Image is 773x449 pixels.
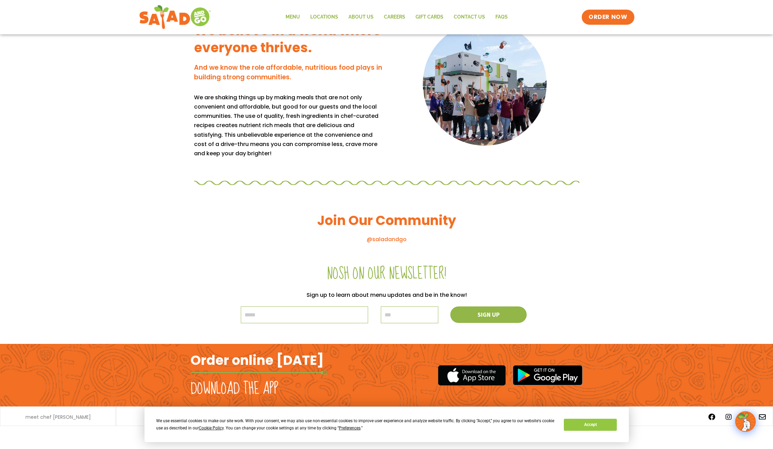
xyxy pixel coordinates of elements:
[194,212,579,229] h3: Join Our Community
[438,364,506,386] img: appstore
[191,371,328,374] img: fork
[194,93,383,158] p: We are shaking things up by making meals that are not only convenient and affordable, but good fo...
[477,312,500,318] span: Sign up
[367,235,407,243] a: @saladandgo
[156,417,556,432] div: We use essential cookies to make our site work. With your consent, we may also use non-essential ...
[582,10,634,25] a: ORDER NOW
[25,415,91,419] a: meet chef [PERSON_NAME]
[144,407,629,442] div: Cookie Consent Prompt
[564,419,617,431] button: Accept
[199,426,224,430] span: Cookie Policy
[449,9,490,25] a: Contact Us
[194,93,383,158] div: Page 2
[589,13,627,21] span: ORDER NOW
[139,3,212,31] img: new-SAG-logo-768×292
[736,412,755,431] img: wpChatIcon
[194,290,579,300] p: Sign up to learn about menu updates and be in the know!
[194,22,383,56] h3: We believe in a world where everyone thrives.
[423,22,547,146] img: DSC02078 copy
[280,9,305,25] a: Menu
[191,352,324,369] h2: Order online [DATE]
[194,63,383,82] h4: And we know the role affordable, nutritious food plays in building strong communities.
[280,9,513,25] nav: Menu
[410,9,449,25] a: GIFT CARDS
[379,9,410,25] a: Careers
[450,306,527,323] button: Sign up
[490,9,513,25] a: FAQs
[343,9,379,25] a: About Us
[194,264,579,283] h2: Nosh on our newsletter!
[339,426,361,430] span: Preferences
[305,9,343,25] a: Locations
[191,379,278,399] h2: Download the app
[513,365,583,385] img: google_play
